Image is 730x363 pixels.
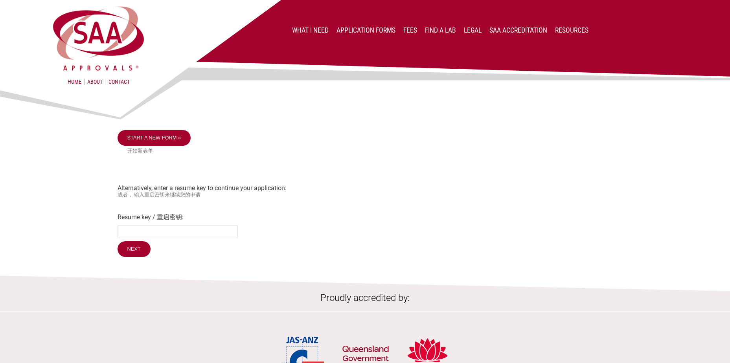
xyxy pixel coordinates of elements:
input: Next [118,241,151,257]
label: Resume key / 重启密钥: [118,213,613,222]
a: Home [68,79,81,85]
a: Fees [403,26,417,34]
a: SAA Accreditation [489,26,547,34]
a: Application Forms [336,26,395,34]
a: About [85,79,105,85]
img: SAA Approvals [51,5,146,72]
a: Contact [108,79,130,85]
small: 开始新表单 [127,148,613,154]
a: Find a lab [425,26,456,34]
a: Start a new form » [118,130,191,146]
a: Legal [464,26,482,34]
small: 或者， 输入重启密钥来继续您的申请 [118,192,613,198]
a: What I Need [292,26,329,34]
div: Alternatively, enter a resume key to continue your application: [118,130,613,259]
a: Resources [555,26,588,34]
